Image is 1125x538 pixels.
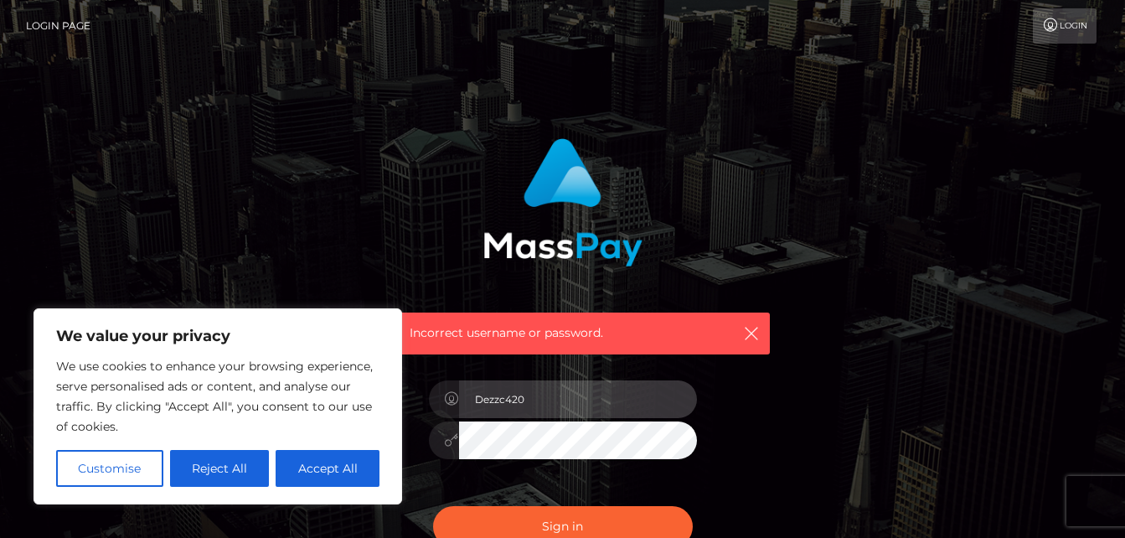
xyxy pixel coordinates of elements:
button: Customise [56,450,163,487]
button: Accept All [276,450,379,487]
p: We use cookies to enhance your browsing experience, serve personalised ads or content, and analys... [56,356,379,437]
span: Incorrect username or password. [410,324,715,342]
img: MassPay Login [483,138,642,266]
a: Login [1033,8,1097,44]
div: We value your privacy [34,308,402,504]
input: Username... [459,380,697,418]
button: Reject All [170,450,270,487]
a: Login Page [26,8,90,44]
p: We value your privacy [56,326,379,346]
